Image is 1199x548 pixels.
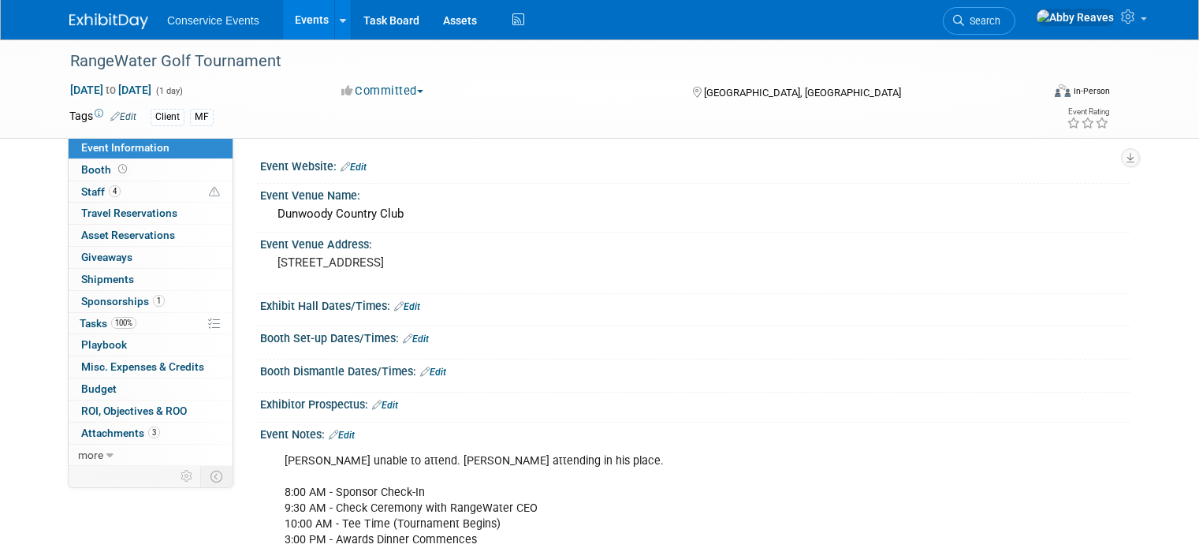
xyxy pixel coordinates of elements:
[69,401,233,422] a: ROI, Objectives & ROO
[69,159,233,181] a: Booth
[81,141,169,154] span: Event Information
[80,317,136,330] span: Tasks
[81,273,134,285] span: Shipments
[403,334,429,345] a: Edit
[111,317,136,329] span: 100%
[260,360,1130,380] div: Booth Dismantle Dates/Times:
[78,449,103,461] span: more
[394,301,420,312] a: Edit
[1055,84,1071,97] img: Format-Inperson.png
[69,356,233,378] a: Misc. Expenses & Credits
[260,233,1130,252] div: Event Venue Address:
[964,15,1000,27] span: Search
[69,203,233,224] a: Travel Reservations
[260,326,1130,347] div: Booth Set-up Dates/Times:
[260,294,1130,315] div: Exhibit Hall Dates/Times:
[103,84,118,96] span: to
[209,185,220,199] span: Potential Scheduling Conflict -- at least one attendee is tagged in another overlapping event.
[260,393,1130,413] div: Exhibitor Prospectus:
[272,202,1118,226] div: Dunwoody Country Club
[81,404,187,417] span: ROI, Objectives & ROO
[110,111,136,122] a: Edit
[81,382,117,395] span: Budget
[81,251,132,263] span: Giveaways
[81,185,121,198] span: Staff
[956,82,1110,106] div: Event Format
[69,378,233,400] a: Budget
[81,338,127,351] span: Playbook
[65,47,1022,76] div: RangeWater Golf Tournament
[69,225,233,246] a: Asset Reservations
[81,163,130,176] span: Booth
[153,295,165,307] span: 1
[155,86,183,96] span: (1 day)
[81,427,160,439] span: Attachments
[260,423,1130,443] div: Event Notes:
[69,181,233,203] a: Staff4
[190,109,214,125] div: MF
[943,7,1015,35] a: Search
[151,109,184,125] div: Client
[69,247,233,268] a: Giveaways
[1036,9,1115,26] img: Abby Reaves
[69,423,233,444] a: Attachments3
[277,255,605,270] pre: [STREET_ADDRESS]
[81,295,165,308] span: Sponsorships
[167,14,259,27] span: Conservice Events
[109,185,121,197] span: 4
[69,445,233,466] a: more
[69,83,152,97] span: [DATE] [DATE]
[704,87,901,99] span: [GEOGRAPHIC_DATA], [GEOGRAPHIC_DATA]
[69,108,136,126] td: Tags
[420,367,446,378] a: Edit
[372,400,398,411] a: Edit
[148,427,160,438] span: 3
[81,207,177,219] span: Travel Reservations
[341,162,367,173] a: Edit
[1073,85,1110,97] div: In-Person
[336,83,430,99] button: Committed
[115,163,130,175] span: Booth not reserved yet
[260,155,1130,175] div: Event Website:
[69,13,148,29] img: ExhibitDay
[260,184,1130,203] div: Event Venue Name:
[1067,108,1109,116] div: Event Rating
[69,269,233,290] a: Shipments
[81,360,204,373] span: Misc. Expenses & Credits
[69,334,233,356] a: Playbook
[81,229,175,241] span: Asset Reservations
[329,430,355,441] a: Edit
[201,466,233,486] td: Toggle Event Tabs
[173,466,201,486] td: Personalize Event Tab Strip
[69,137,233,158] a: Event Information
[69,313,233,334] a: Tasks100%
[69,291,233,312] a: Sponsorships1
